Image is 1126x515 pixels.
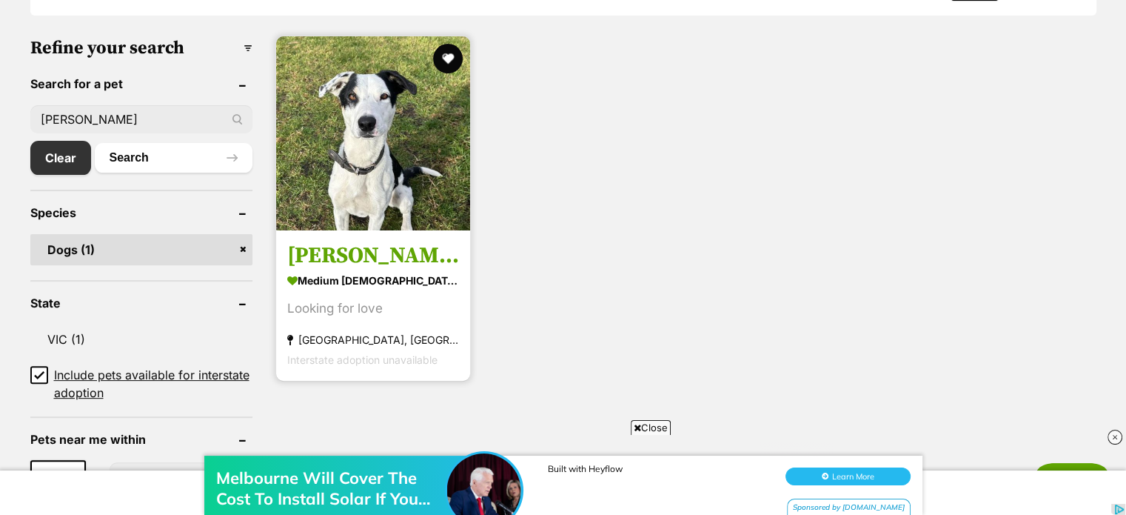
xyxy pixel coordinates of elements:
[1107,430,1122,445] img: close_rtb.svg
[30,206,252,219] header: Species
[548,37,770,48] div: Built with Heyflow
[287,299,459,319] div: Looking for love
[785,41,911,59] button: Learn More
[30,234,252,265] a: Dogs (1)
[287,353,438,366] span: Interstate adoption unavailable
[30,77,252,90] header: Search for a pet
[433,44,463,73] button: favourite
[95,143,252,173] button: Search
[276,230,470,381] a: [PERSON_NAME] medium [DEMOGRAPHIC_DATA] Dog Looking for love [GEOGRAPHIC_DATA], [GEOGRAPHIC_DATA]...
[30,296,252,310] header: State
[287,330,459,350] strong: [GEOGRAPHIC_DATA], [GEOGRAPHIC_DATA]
[216,41,453,83] div: Melbourne Will Cover The Cost To Install Solar If You Live In These Postcodes
[30,324,252,355] a: VIC (1)
[447,27,521,102] img: Melbourne Will Cover The Cost To Install Solar If You Live In These Postcodes
[276,36,470,230] img: Darby - Border Collie Dog
[54,366,252,402] span: Include pets available for interstate adoption
[787,73,911,91] div: Sponsored by [DOMAIN_NAME]
[287,242,459,270] h3: [PERSON_NAME]
[30,105,252,133] input: Toby
[30,366,252,402] a: Include pets available for interstate adoption
[30,141,91,175] a: Clear
[631,420,671,435] span: Close
[30,38,252,59] h3: Refine your search
[287,270,459,291] strong: medium [DEMOGRAPHIC_DATA] Dog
